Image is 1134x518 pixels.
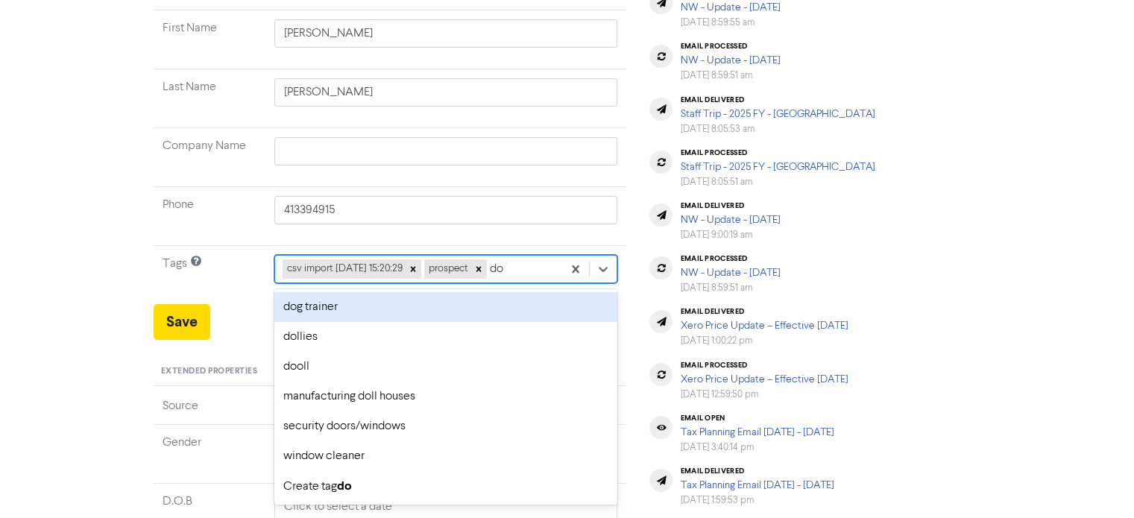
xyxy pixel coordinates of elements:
div: dollies [274,322,618,352]
a: NW - Update - [DATE] [680,2,780,13]
div: manufacturing doll houses [274,382,618,411]
a: NW - Update - [DATE] [680,215,780,225]
div: dooll [274,352,618,382]
div: email processed [680,361,848,370]
a: Staff Trip - 2025 FY - [GEOGRAPHIC_DATA] [680,109,875,119]
iframe: Chat Widget [1059,446,1134,518]
td: CONTACT-CSV [265,397,627,425]
a: Xero Price Update – Effective [DATE] [680,320,848,331]
a: NW - Update - [DATE] [680,268,780,278]
div: email open [680,414,834,423]
div: [DATE] 8:59:55 am [680,16,780,30]
div: window cleaner [274,441,618,471]
a: NW - Update - [DATE] [680,55,780,66]
div: [DATE] 8:59:51 am [680,281,780,295]
div: [DATE] 3:40:14 pm [680,440,834,455]
div: email delivered [680,95,875,104]
a: Xero Price Update – Effective [DATE] [680,374,848,385]
div: [DATE] 8:05:53 am [680,122,875,136]
div: email processed [680,148,875,157]
div: email delivered [680,467,834,476]
td: Source [154,397,265,425]
td: First Name [154,10,265,69]
td: Phone [154,187,265,246]
div: email delivered [680,201,780,210]
td: Gender [154,424,265,483]
span: Create tag [283,481,352,493]
td: Tags [154,246,265,305]
a: Staff Trip - 2025 FY - [GEOGRAPHIC_DATA] [680,162,875,172]
td: Last Name [154,69,265,128]
div: email processed [680,42,780,51]
button: Save [154,304,210,340]
div: [DATE] 12:59:50 pm [680,388,848,402]
div: security doors/windows [274,411,618,441]
div: email processed [680,254,780,263]
div: email delivered [680,307,848,316]
div: [DATE] 9:00:19 am [680,228,780,242]
b: do [337,478,352,493]
a: Tax Planning Email [DATE] - [DATE] [680,427,834,438]
div: [DATE] 1:59:53 pm [680,493,834,508]
div: dog trainer [274,292,618,322]
div: csv import [DATE] 15:20:29 [283,259,405,279]
td: Company Name [154,128,265,187]
div: [DATE] 8:59:51 am [680,69,780,83]
div: [DATE] 8:05:51 am [680,175,875,189]
a: Tax Planning Email [DATE] - [DATE] [680,480,834,490]
div: prospect [424,259,470,279]
div: Extended Properties [154,358,627,386]
div: [DATE] 1:00:22 pm [680,334,848,348]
